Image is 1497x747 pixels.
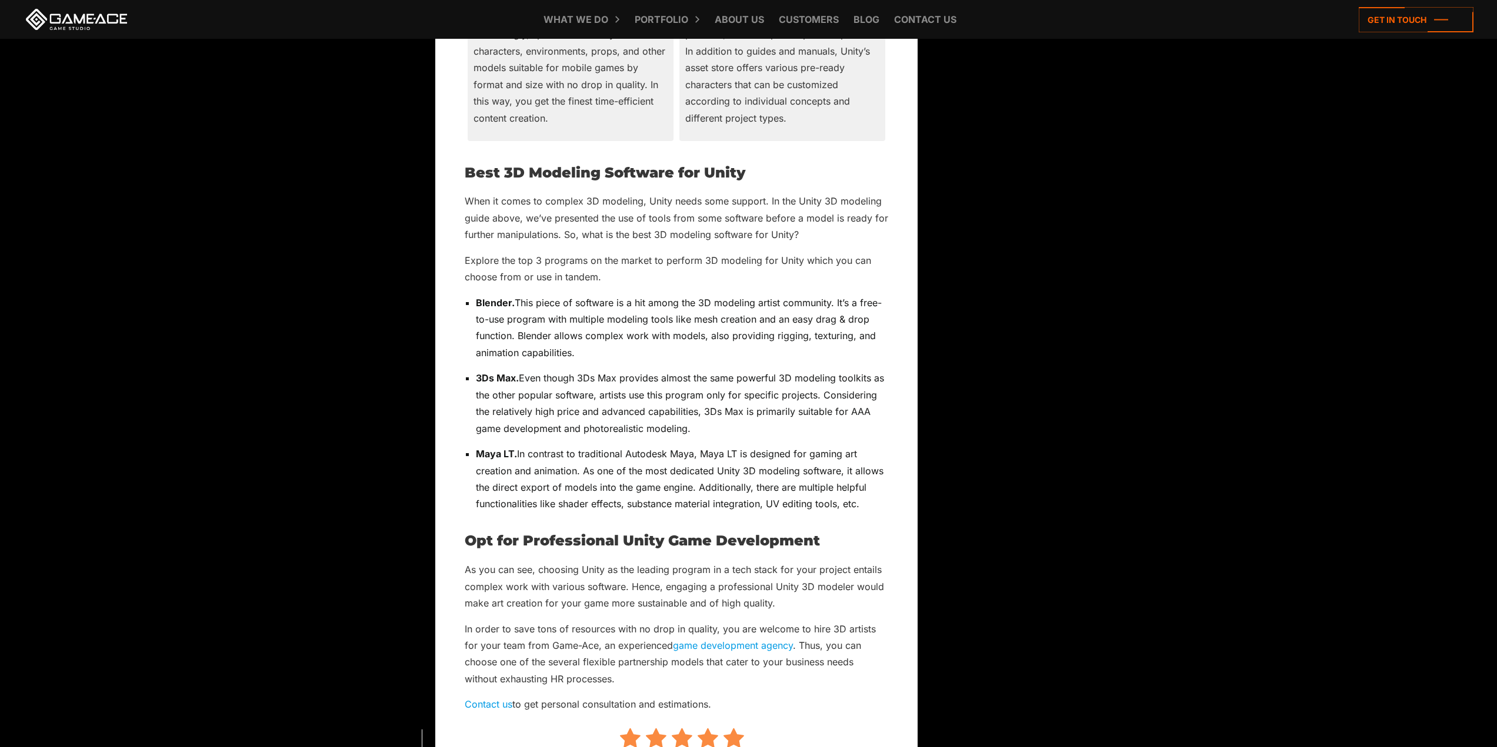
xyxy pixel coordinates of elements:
[465,621,888,688] p: In order to save tons of resources with no drop in quality, you are welcome to hire 3D artists fo...
[465,165,888,180] h2: Best 3D Modeling Software for Unity
[465,561,888,611] p: As you can see, choosing Unity as the leading program in a tech stack for your project entails co...
[476,297,515,309] strong: Blender.
[465,533,888,548] h2: Opt for Professional Unity Game Development
[476,294,888,361] p: This piece of software is a hit among the 3D modeling artist community. It’s a free-to-use progra...
[465,252,888,286] p: Explore the top 3 programs on the market to perform 3D modeling for Unity which you can choose fr...
[465,193,888,243] p: When it comes to complex 3D modeling, Unity needs some support. In the Unity 3D modeling guide ab...
[476,445,888,512] p: In contrast to traditional Autodesk Maya, Maya LT is designed for gaming art creation and animati...
[1359,7,1473,32] a: Get in touch
[476,370,888,437] p: Even though 3Ds Max provides almost the same powerful 3D modeling toolkits as the other popular s...
[465,696,888,712] p: to get personal consultation and estimations.
[476,372,519,384] strong: 3Ds Max.
[476,448,517,460] strong: Maya LT.
[673,639,793,651] a: game development agency
[465,698,512,710] a: Contact us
